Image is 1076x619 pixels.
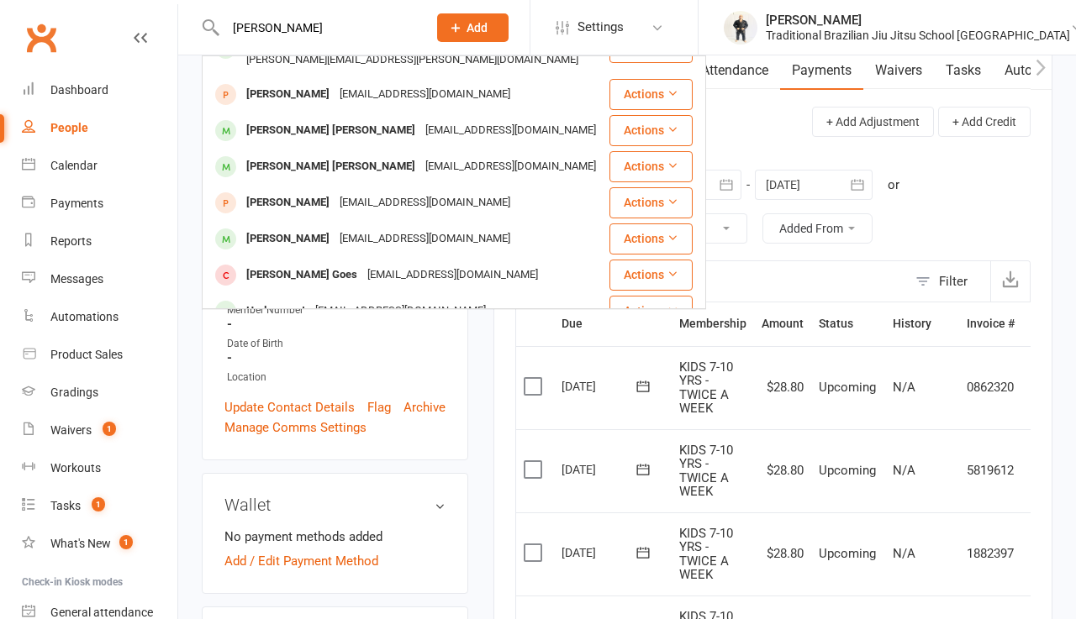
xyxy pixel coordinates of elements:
span: KIDS 7-10 YRS - TWICE A WEEK [679,526,733,583]
a: Automations [22,298,177,336]
div: Calendar [50,159,98,172]
a: Attendance [689,51,780,90]
span: Upcoming [819,380,876,395]
div: General attendance [50,606,153,619]
button: Actions [609,79,693,109]
div: [EMAIL_ADDRESS][DOMAIN_NAME] [362,263,543,287]
button: Filter [907,261,990,302]
span: N/A [893,546,915,561]
a: Reports [22,223,177,260]
div: Payments [50,197,103,210]
a: Payments [780,51,863,90]
div: Gradings [50,386,98,399]
a: What's New1 [22,525,177,563]
a: Workouts [22,449,177,487]
th: Due [554,302,672,345]
div: Date of Birth [227,336,446,352]
span: 1 [103,422,116,436]
button: + Add Adjustment [812,107,934,137]
div: Messages [50,272,103,286]
a: Dashboard [22,71,177,109]
li: No payment methods added [224,527,446,547]
a: Calendar [22,147,177,185]
div: [EMAIL_ADDRESS][DOMAIN_NAME] [310,299,491,323]
button: Actions [609,260,693,290]
td: $28.80 [754,512,811,595]
div: [EMAIL_ADDRESS][DOMAIN_NAME] [420,118,601,143]
th: Status [811,302,885,345]
td: $28.80 [754,346,811,429]
div: Member Number [227,302,446,318]
button: Actions [609,296,693,326]
div: Waivers [50,423,92,437]
th: Membership [672,302,754,345]
div: [EMAIL_ADDRESS][DOMAIN_NAME] [420,155,601,179]
div: Harlem pont [241,299,310,323]
span: KIDS 7-10 YRS - TWICE A WEEK [679,359,733,417]
span: KIDS 7-10 YRS - TWICE A WEEK [679,443,733,500]
input: Search by invoice number [516,261,907,302]
div: Reports [50,234,92,248]
a: People [22,109,177,147]
div: [EMAIL_ADDRESS][DOMAIN_NAME] [335,227,515,251]
input: Search... [220,16,415,39]
div: [DATE] [562,373,639,399]
button: Actions [609,187,693,218]
a: Payments [22,185,177,223]
span: 1 [119,535,133,549]
span: Add [467,21,488,34]
span: Upcoming [819,463,876,478]
div: Location [227,370,446,386]
div: [DATE] [562,456,639,482]
th: History [885,302,959,345]
a: Add / Edit Payment Method [224,551,378,571]
a: Flag [367,397,391,417]
td: 0862320 [959,346,1022,429]
a: Archive [403,397,446,417]
div: Dashboard [50,83,108,97]
div: People [50,121,88,134]
td: $28.80 [754,429,811,512]
div: Tasks [50,499,81,512]
span: 1 [92,497,105,511]
div: [DATE] [562,539,639,565]
div: [PERSON_NAME] [PERSON_NAME] [241,155,420,179]
button: Add [437,13,509,42]
button: Actions [609,115,693,145]
a: Waivers 1 [22,412,177,449]
span: Settings [578,8,624,46]
div: [PERSON_NAME] [241,82,335,107]
div: [EMAIL_ADDRESS][DOMAIN_NAME] [335,191,515,215]
a: Product Sales [22,336,177,374]
div: Filter [939,271,968,291]
div: [PERSON_NAME] [PERSON_NAME] [241,118,420,143]
div: Automations [50,310,119,323]
a: Manage Comms Settings [224,417,367,438]
th: Amount [754,302,811,345]
img: thumb_image1732515240.png [724,11,757,45]
a: Messages [22,260,177,298]
a: Tasks [934,51,993,90]
th: Invoice # [959,302,1022,345]
div: or [888,175,899,195]
td: 5819612 [959,429,1022,512]
div: [PERSON_NAME][EMAIL_ADDRESS][PERSON_NAME][DOMAIN_NAME] [241,48,583,72]
div: [PERSON_NAME] Goes [241,263,362,287]
strong: - [227,317,446,332]
div: What's New [50,537,111,550]
span: Upcoming [819,546,876,561]
button: + Add Credit [938,107,1031,137]
a: Waivers [863,51,934,90]
button: Actions [609,151,693,181]
div: [PERSON_NAME] [766,13,1070,28]
a: Clubworx [20,17,62,59]
div: [PERSON_NAME] [241,191,335,215]
a: Gradings [22,374,177,412]
a: Update Contact Details [224,397,355,417]
td: 1882397 [959,512,1022,595]
span: N/A [893,380,915,395]
div: Workouts [50,461,101,475]
div: [PERSON_NAME] [241,227,335,251]
strong: - [227,350,446,365]
h3: Wallet [224,496,446,514]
